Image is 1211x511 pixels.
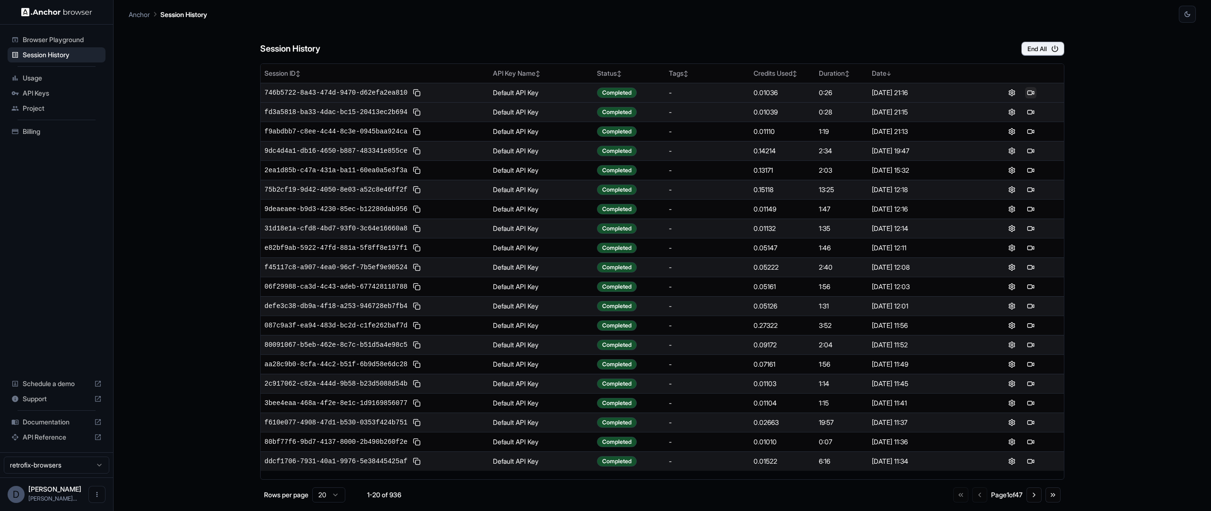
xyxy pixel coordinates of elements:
[845,70,850,77] span: ↕
[264,243,407,253] span: e82bf9ab-5922-47fd-881a-5f8ff8e197f1
[819,418,864,427] div: 19:57
[129,9,150,19] p: Anchor
[669,457,746,466] div: -
[819,224,864,233] div: 1:35
[872,437,975,447] div: [DATE] 11:36
[819,127,864,136] div: 1:19
[264,379,407,388] span: 2c917062-c82a-444d-9b58-b23d5088d54b
[8,430,105,445] div: API Reference
[597,146,637,156] div: Completed
[264,490,308,500] p: Rows per page
[872,360,975,369] div: [DATE] 11:49
[23,127,102,136] span: Billing
[264,398,407,408] span: 3bee4eaa-468a-4f2e-8e1c-1d9169856077
[754,127,811,136] div: 0.01110
[872,457,975,466] div: [DATE] 11:34
[28,495,77,502] span: daniel@retrofix.ai
[754,437,811,447] div: 0.01010
[264,127,407,136] span: f9abdbb7-c8ee-4c44-8c3e-0945baa924ca
[260,42,320,56] h6: Session History
[8,47,105,62] div: Session History
[669,107,746,117] div: -
[489,296,594,316] td: Default API Key
[819,282,864,291] div: 1:56
[264,282,407,291] span: 06f29988-ca3d-4c43-adeb-677428118788
[669,204,746,214] div: -
[535,70,540,77] span: ↕
[872,321,975,330] div: [DATE] 11:56
[597,69,661,78] div: Status
[8,70,105,86] div: Usage
[754,301,811,311] div: 0.05126
[872,204,975,214] div: [DATE] 12:16
[886,70,891,77] span: ↓
[669,185,746,194] div: -
[872,418,975,427] div: [DATE] 11:37
[617,70,622,77] span: ↕
[264,301,407,311] span: defe3c38-db9a-4f18-a253-946728eb7fb4
[23,379,90,388] span: Schedule a demo
[754,379,811,388] div: 0.01103
[819,340,864,350] div: 2:04
[669,166,746,175] div: -
[489,83,594,102] td: Default API Key
[597,185,637,195] div: Completed
[489,122,594,141] td: Default API Key
[597,282,637,292] div: Completed
[23,50,102,60] span: Session History
[597,398,637,408] div: Completed
[669,321,746,330] div: -
[669,127,746,136] div: -
[754,224,811,233] div: 0.01132
[819,379,864,388] div: 1:14
[23,417,90,427] span: Documentation
[8,376,105,391] div: Schedule a demo
[597,107,637,117] div: Completed
[597,417,637,428] div: Completed
[489,180,594,199] td: Default API Key
[264,107,407,117] span: fd3a5818-ba33-4dac-bc15-20413ec2b694
[597,243,637,253] div: Completed
[597,126,637,137] div: Completed
[489,277,594,296] td: Default API Key
[819,321,864,330] div: 3:52
[597,340,637,350] div: Completed
[8,414,105,430] div: Documentation
[669,360,746,369] div: -
[819,263,864,272] div: 2:40
[489,413,594,432] td: Default API Key
[88,486,105,503] button: Open menu
[489,257,594,277] td: Default API Key
[489,141,594,160] td: Default API Key
[597,456,637,467] div: Completed
[819,166,864,175] div: 2:03
[669,282,746,291] div: -
[754,88,811,97] div: 0.01036
[1021,42,1064,56] button: End All
[489,335,594,354] td: Default API Key
[684,70,688,77] span: ↕
[872,166,975,175] div: [DATE] 15:32
[872,340,975,350] div: [DATE] 11:52
[264,166,407,175] span: 2ea1d85b-c47a-431a-ba11-60ea0a5e3f3a
[489,393,594,413] td: Default API Key
[819,204,864,214] div: 1:47
[872,263,975,272] div: [DATE] 12:08
[264,69,485,78] div: Session ID
[669,398,746,408] div: -
[23,394,90,404] span: Support
[23,73,102,83] span: Usage
[754,340,811,350] div: 0.09172
[669,301,746,311] div: -
[129,9,207,19] nav: breadcrumb
[597,262,637,273] div: Completed
[872,224,975,233] div: [DATE] 12:14
[819,69,864,78] div: Duration
[489,451,594,471] td: Default API Key
[754,185,811,194] div: 0.15118
[597,359,637,370] div: Completed
[991,490,1023,500] div: Page 1 of 47
[819,301,864,311] div: 1:31
[597,320,637,331] div: Completed
[489,316,594,335] td: Default API Key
